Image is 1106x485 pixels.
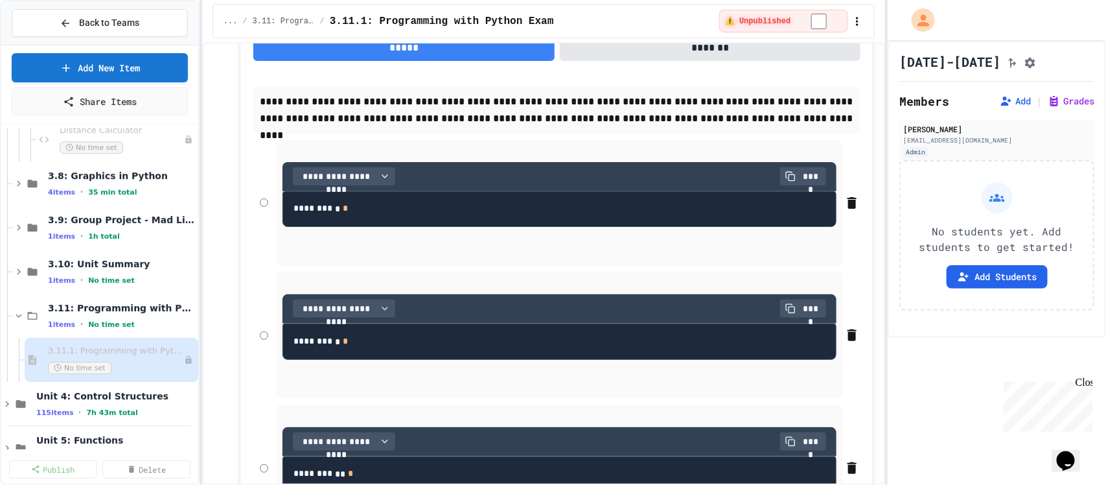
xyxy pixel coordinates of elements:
span: Unit 4: Control Structures [36,390,196,402]
div: Chat with us now!Close [5,5,89,82]
input: publish toggle [796,14,842,29]
span: 4 items [48,188,75,196]
div: [EMAIL_ADDRESS][DOMAIN_NAME] [903,136,1090,145]
span: • [80,275,83,285]
span: Unit 5: Functions [36,434,196,446]
span: No time set [60,141,123,154]
button: Assignment Settings [1024,54,1037,69]
span: • [80,319,83,329]
p: No students yet. Add students to get started! [911,224,1083,255]
span: 3.10: Unit Summary [48,258,196,270]
span: • [80,187,83,197]
span: 1 items [48,276,75,285]
h2: Members [899,92,949,110]
span: Back to Teams [79,16,139,30]
a: Publish [9,460,97,479]
span: No time set [88,320,135,329]
span: No time set [88,276,135,285]
button: Add Students [947,265,1048,289]
button: Back to Teams [12,9,188,37]
button: Grades [1048,95,1094,108]
span: 35 min total [88,188,137,196]
button: Click to see fork details [1006,54,1019,69]
div: Unpublished [184,135,193,144]
span: ... [224,16,238,27]
span: 1 items [48,320,75,329]
span: 3.11.1: Programming with Python Exam [48,346,184,357]
div: My Account [898,5,938,35]
span: | [1036,93,1043,109]
span: 115 items [36,408,73,417]
a: Delete [102,460,190,479]
a: Share Items [12,88,188,115]
span: 1h total [88,232,120,241]
button: Add [1000,95,1031,108]
span: Distance Calculator [60,125,184,136]
h1: [DATE]-[DATE] [899,53,1000,71]
span: 3.11.1: Programming with Python Exam [330,14,554,29]
iframe: chat widget [998,377,1093,432]
div: Admin [903,147,928,158]
span: 3.11: Programming with Python Exam [253,16,315,27]
div: ⚠️ Students cannot see this content! Click the toggle to publish it and make it visible to your c... [719,10,848,32]
span: • [80,231,83,241]
span: • [78,407,81,418]
div: [PERSON_NAME] [903,123,1090,135]
span: / [242,16,247,27]
span: No time set [48,362,111,374]
span: 7h 43m total [86,408,137,417]
span: 3.11: Programming with Python Exam [48,302,196,314]
span: / [320,16,325,27]
span: ⚠️ Unpublished [725,16,790,27]
span: 3.9: Group Project - Mad Libs [48,214,196,226]
a: Add New Item [12,53,188,82]
span: 1 items [48,232,75,241]
div: Unpublished [184,355,193,364]
iframe: chat widget [1052,433,1093,472]
span: 3.8: Graphics in Python [48,170,196,182]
